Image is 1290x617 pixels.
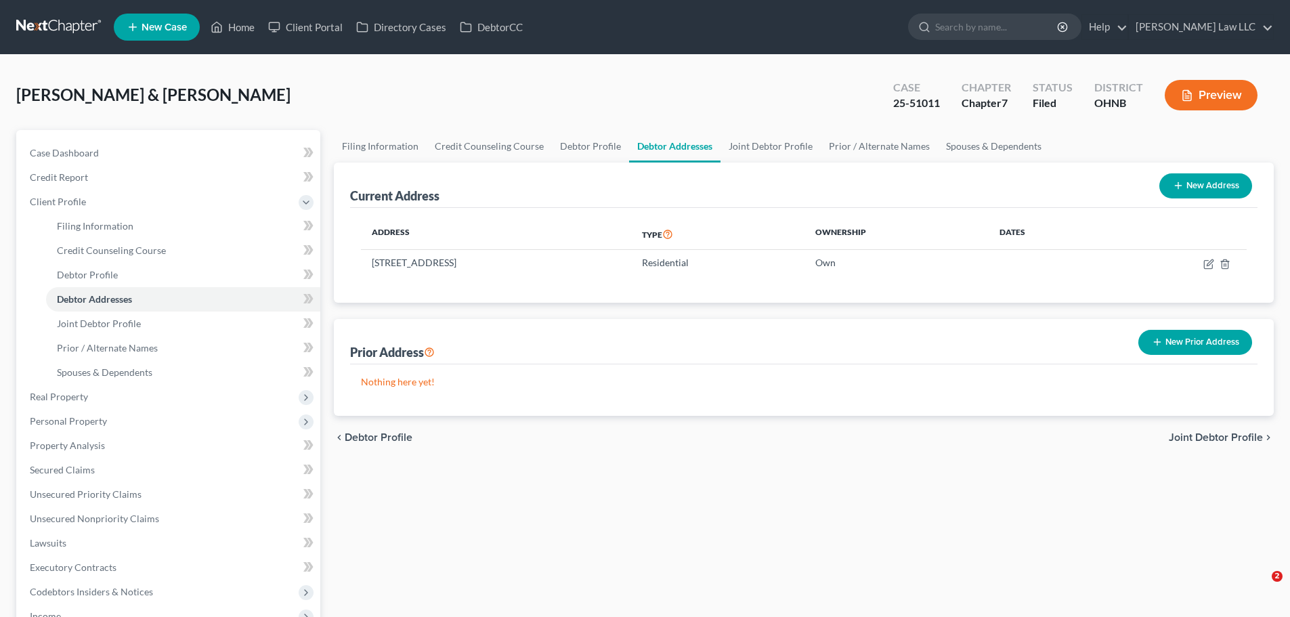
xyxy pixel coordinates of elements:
[552,130,629,163] a: Debtor Profile
[57,342,158,354] span: Prior / Alternate Names
[30,537,66,549] span: Lawsuits
[46,336,320,360] a: Prior / Alternate Names
[19,433,320,458] a: Property Analysis
[1002,96,1008,109] span: 7
[30,440,105,451] span: Property Analysis
[1138,330,1252,355] button: New Prior Address
[334,432,412,443] button: chevron_left Debtor Profile
[30,391,88,402] span: Real Property
[1094,80,1143,95] div: District
[142,22,187,33] span: New Case
[46,287,320,312] a: Debtor Addresses
[1033,80,1073,95] div: Status
[30,147,99,158] span: Case Dashboard
[989,219,1109,250] th: Dates
[938,130,1050,163] a: Spouses & Dependents
[19,555,320,580] a: Executory Contracts
[821,130,938,163] a: Prior / Alternate Names
[204,15,261,39] a: Home
[57,244,166,256] span: Credit Counseling Course
[19,482,320,507] a: Unsecured Priority Claims
[57,293,132,305] span: Debtor Addresses
[19,531,320,555] a: Lawsuits
[30,464,95,475] span: Secured Claims
[46,214,320,238] a: Filing Information
[631,250,804,276] td: Residential
[57,318,141,329] span: Joint Debtor Profile
[19,141,320,165] a: Case Dashboard
[631,219,804,250] th: Type
[1033,95,1073,111] div: Filed
[1244,571,1276,603] iframe: Intercom live chat
[1165,80,1257,110] button: Preview
[1159,173,1252,198] button: New Address
[350,188,439,204] div: Current Address
[1094,95,1143,111] div: OHNB
[46,238,320,263] a: Credit Counseling Course
[935,14,1059,39] input: Search by name...
[19,507,320,531] a: Unsecured Nonpriority Claims
[629,130,721,163] a: Debtor Addresses
[361,375,1247,389] p: Nothing here yet!
[893,95,940,111] div: 25-51011
[30,415,107,427] span: Personal Property
[57,220,133,232] span: Filing Information
[962,95,1011,111] div: Chapter
[1263,432,1274,443] i: chevron_right
[349,15,453,39] a: Directory Cases
[30,488,142,500] span: Unsecured Priority Claims
[721,130,821,163] a: Joint Debtor Profile
[804,250,989,276] td: Own
[804,219,989,250] th: Ownership
[30,171,88,183] span: Credit Report
[19,165,320,190] a: Credit Report
[57,366,152,378] span: Spouses & Dependents
[893,80,940,95] div: Case
[350,344,435,360] div: Prior Address
[1082,15,1127,39] a: Help
[30,561,116,573] span: Executory Contracts
[962,80,1011,95] div: Chapter
[46,360,320,385] a: Spouses & Dependents
[16,85,291,104] span: [PERSON_NAME] & [PERSON_NAME]
[427,130,552,163] a: Credit Counseling Course
[1272,571,1283,582] span: 2
[361,250,631,276] td: [STREET_ADDRESS]
[30,513,159,524] span: Unsecured Nonpriority Claims
[261,15,349,39] a: Client Portal
[57,269,118,280] span: Debtor Profile
[334,130,427,163] a: Filing Information
[453,15,530,39] a: DebtorCC
[19,458,320,482] a: Secured Claims
[345,432,412,443] span: Debtor Profile
[334,432,345,443] i: chevron_left
[361,219,631,250] th: Address
[46,263,320,287] a: Debtor Profile
[1169,432,1274,443] button: Joint Debtor Profile chevron_right
[30,196,86,207] span: Client Profile
[1129,15,1273,39] a: [PERSON_NAME] Law LLC
[1169,432,1263,443] span: Joint Debtor Profile
[46,312,320,336] a: Joint Debtor Profile
[30,586,153,597] span: Codebtors Insiders & Notices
